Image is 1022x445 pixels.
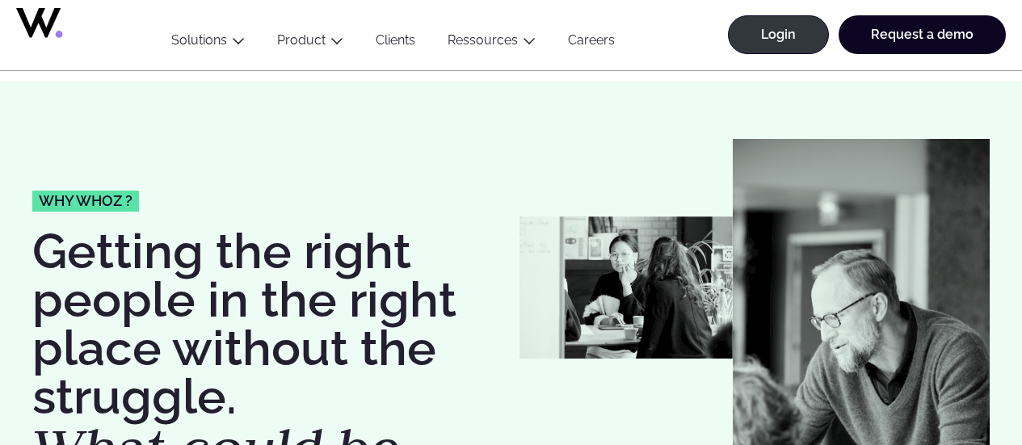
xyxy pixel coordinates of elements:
[728,15,829,54] a: Login
[448,32,518,48] a: Ressources
[552,32,631,54] a: Careers
[261,32,360,54] button: Product
[431,32,552,54] button: Ressources
[277,32,326,48] a: Product
[155,32,261,54] button: Solutions
[39,194,132,208] span: Why whoz ?
[839,15,1006,54] a: Request a demo
[360,32,431,54] a: Clients
[519,216,733,359] img: Whozzies-working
